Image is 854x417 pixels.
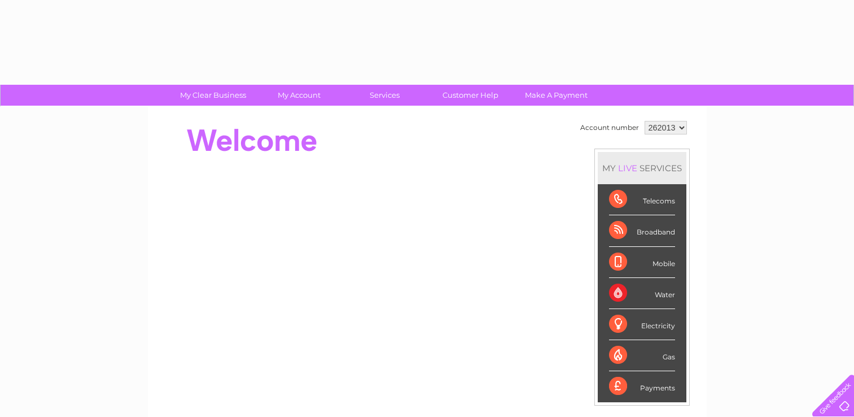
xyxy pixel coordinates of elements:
[609,309,675,340] div: Electricity
[609,215,675,246] div: Broadband
[424,85,517,106] a: Customer Help
[577,118,642,137] td: Account number
[609,247,675,278] div: Mobile
[167,85,260,106] a: My Clear Business
[510,85,603,106] a: Make A Payment
[609,371,675,402] div: Payments
[598,152,686,184] div: MY SERVICES
[609,278,675,309] div: Water
[252,85,345,106] a: My Account
[616,163,640,173] div: LIVE
[609,184,675,215] div: Telecoms
[338,85,431,106] a: Services
[609,340,675,371] div: Gas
